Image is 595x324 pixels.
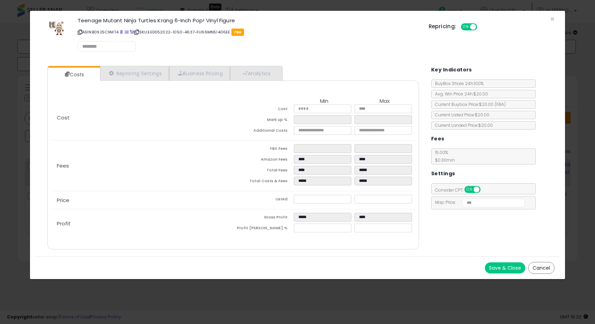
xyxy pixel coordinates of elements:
[432,80,483,86] span: BuyBox Share 24h: 100%
[78,18,418,23] h3: Teenage Mutant Ninja Turtles Krang 6-Inch Pop! Vinyl Figure
[51,198,233,203] p: Price
[495,101,506,107] span: ( FBA )
[480,187,491,193] span: OFF
[233,213,294,224] td: Gross Profit
[231,29,244,36] span: FBA
[431,169,455,178] h5: Settings
[432,149,455,163] span: 15.00 %
[429,24,457,29] h5: Repricing:
[78,26,418,38] p: ASIN: B0925C9MT4 | SKU: EED052022-1050-4637-FU66MN51406EE
[461,24,470,30] span: ON
[51,163,233,169] p: Fees
[233,105,294,115] td: Cost
[431,65,472,74] h5: Key Indicators
[233,166,294,177] td: Total Fees
[233,144,294,155] td: FBA Fees
[476,24,487,30] span: OFF
[233,155,294,166] td: Amazon Fees
[485,262,525,273] button: Save & Close
[432,187,490,193] span: Consider CPT:
[130,29,134,35] a: Your listing only
[233,195,294,206] td: Listed
[294,98,354,105] th: Min
[528,262,555,274] button: Cancel
[550,14,555,24] span: ×
[479,101,506,107] span: $20.00
[230,66,282,80] a: Analytics
[51,221,233,226] p: Profit
[432,157,455,163] span: $0.30 min
[431,134,444,143] h5: Fees
[432,122,493,128] span: Current Landed Price: $20.00
[120,29,123,35] a: BuyBox page
[465,187,474,193] span: ON
[125,29,129,35] a: All offer listings
[432,112,489,118] span: Current Listed Price: $20.00
[432,91,488,97] span: Avg. Win Price 24h: $20.00
[432,199,525,205] span: Map Price:
[48,68,99,82] a: Costs
[233,177,294,187] td: Total Costs & Fees
[49,18,64,39] img: 41UXgQsZgoS._SL60_.jpg
[354,98,415,105] th: Max
[432,101,506,107] span: Current Buybox Price:
[51,115,233,121] p: Cost
[233,126,294,137] td: Additional Costs
[100,66,169,80] a: Repricing Settings
[169,66,230,80] a: Business Pricing
[233,115,294,126] td: Mark up %
[233,224,294,234] td: Profit [PERSON_NAME] %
